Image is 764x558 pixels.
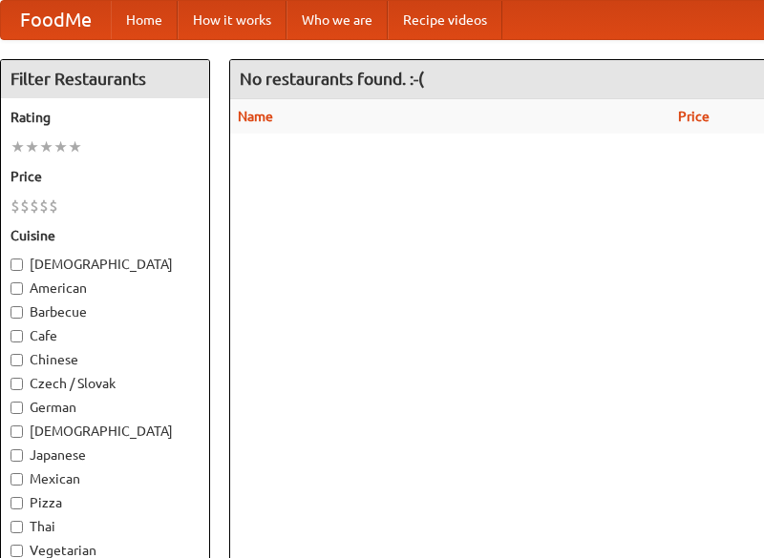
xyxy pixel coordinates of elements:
label: Japanese [11,445,200,465]
input: [DEMOGRAPHIC_DATA] [11,258,23,271]
input: Czech / Slovak [11,378,23,390]
li: $ [49,196,58,217]
li: ★ [53,136,68,157]
label: Czech / Slovak [11,374,200,393]
label: American [11,279,200,298]
input: Pizza [11,497,23,509]
input: [DEMOGRAPHIC_DATA] [11,425,23,438]
input: Thai [11,521,23,533]
label: German [11,398,200,417]
a: FoodMe [1,1,111,39]
li: $ [11,196,20,217]
label: Chinese [11,350,200,369]
h4: Filter Restaurants [1,60,209,98]
input: German [11,402,23,414]
input: Vegetarian [11,545,23,557]
li: $ [20,196,30,217]
li: ★ [68,136,82,157]
h5: Rating [11,108,200,127]
li: ★ [11,136,25,157]
a: How it works [178,1,286,39]
input: Japanese [11,449,23,462]
label: [DEMOGRAPHIC_DATA] [11,255,200,274]
label: Mexican [11,469,200,488]
ng-pluralize: No restaurants found. :-( [240,70,424,88]
input: Chinese [11,354,23,366]
input: Barbecue [11,306,23,319]
input: Mexican [11,473,23,486]
li: $ [39,196,49,217]
label: Barbecue [11,302,200,321]
li: $ [30,196,39,217]
a: Price [678,109,710,124]
a: Recipe videos [388,1,502,39]
label: [DEMOGRAPHIC_DATA] [11,422,200,441]
h5: Price [11,167,200,186]
a: Who we are [286,1,388,39]
label: Cafe [11,326,200,345]
input: American [11,282,23,295]
h5: Cuisine [11,226,200,245]
a: Home [111,1,178,39]
label: Thai [11,517,200,536]
li: ★ [25,136,39,157]
input: Cafe [11,330,23,342]
li: ★ [39,136,53,157]
a: Name [238,109,273,124]
label: Pizza [11,493,200,512]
